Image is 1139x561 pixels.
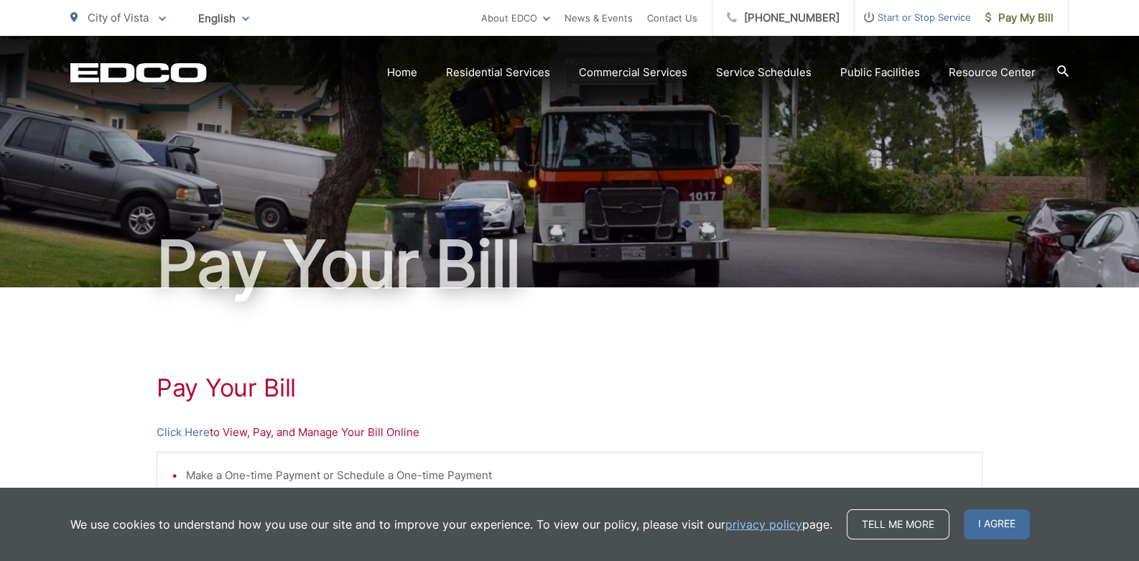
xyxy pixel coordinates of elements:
[847,509,949,539] a: Tell me more
[187,6,260,31] span: English
[564,9,633,27] a: News & Events
[70,516,832,533] p: We use cookies to understand how you use our site and to improve your experience. To view our pol...
[725,516,802,533] a: privacy policy
[716,64,812,81] a: Service Schedules
[70,228,1069,300] h1: Pay Your Bill
[949,64,1036,81] a: Resource Center
[157,374,982,402] h1: Pay Your Bill
[481,9,550,27] a: About EDCO
[186,467,967,484] li: Make a One-time Payment or Schedule a One-time Payment
[70,62,207,83] a: EDCD logo. Return to the homepage.
[157,424,982,441] p: to View, Pay, and Manage Your Bill Online
[446,64,550,81] a: Residential Services
[88,11,149,24] span: City of Vista
[387,64,417,81] a: Home
[157,424,210,441] a: Click Here
[964,509,1030,539] span: I agree
[579,64,687,81] a: Commercial Services
[647,9,697,27] a: Contact Us
[840,64,920,81] a: Public Facilities
[985,9,1054,27] span: Pay My Bill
